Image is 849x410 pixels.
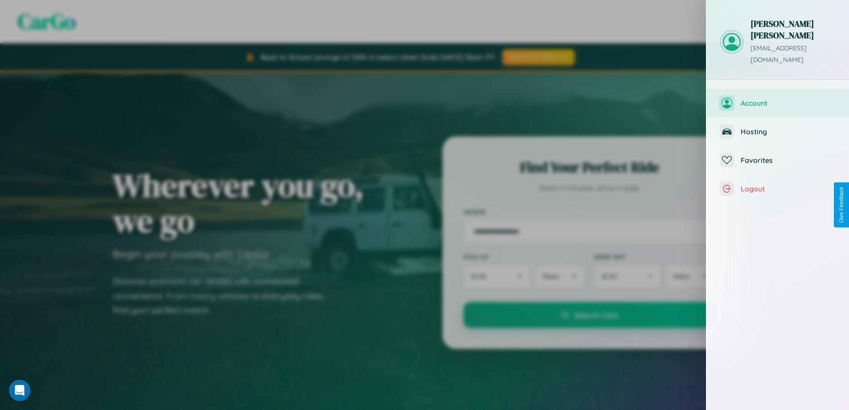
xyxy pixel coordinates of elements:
span: Logout [741,184,836,193]
div: Open Intercom Messenger [9,380,30,401]
span: Hosting [741,127,836,136]
div: Give Feedback [838,187,845,223]
h3: [PERSON_NAME] [PERSON_NAME] [751,18,836,41]
span: Favorites [741,156,836,165]
span: Account [741,99,836,108]
button: Hosting [706,117,849,146]
button: Account [706,89,849,117]
button: Favorites [706,146,849,174]
button: Logout [706,174,849,203]
p: [EMAIL_ADDRESS][DOMAIN_NAME] [751,43,836,66]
